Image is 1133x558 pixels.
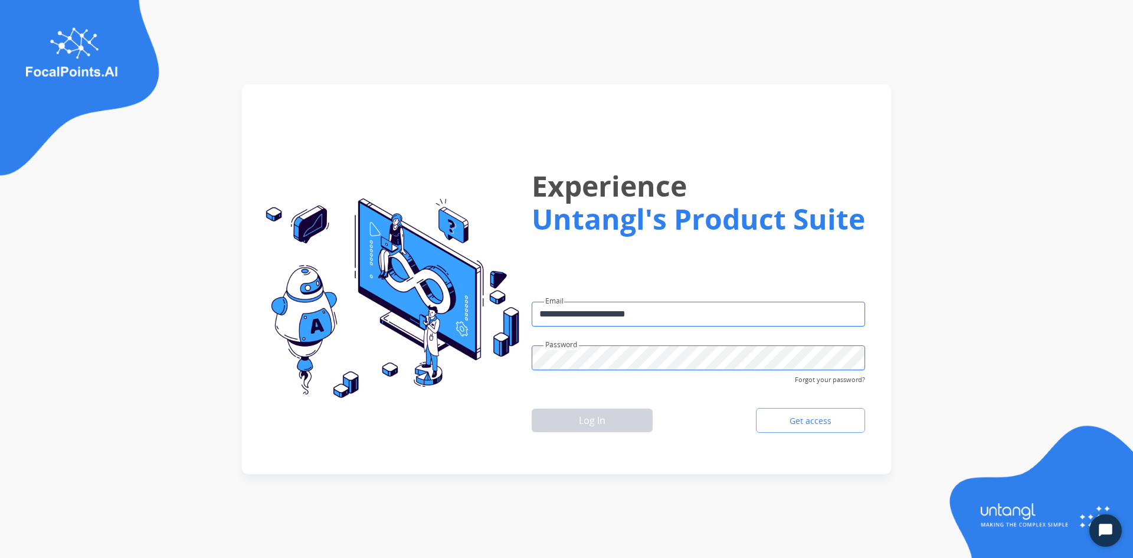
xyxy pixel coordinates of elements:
[756,408,865,433] a: Get access
[532,409,653,432] button: Log In
[532,160,865,212] h1: Experience
[944,424,1133,558] img: login-img
[545,296,564,306] label: Email
[256,198,519,399] img: login-img
[1089,514,1122,547] button: Start Chat
[795,370,865,385] span: Forgot your password?
[1098,523,1114,539] svg: Open Chat
[545,340,577,350] label: Password
[532,203,865,236] h1: Untangl's Product Suite
[780,415,841,427] span: Get access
